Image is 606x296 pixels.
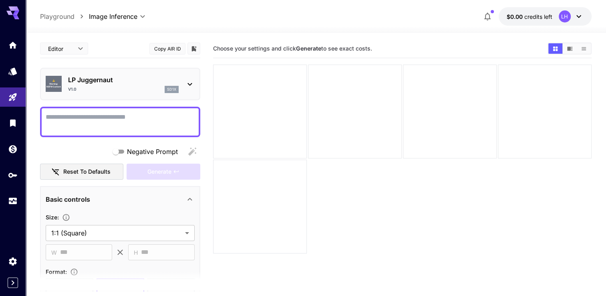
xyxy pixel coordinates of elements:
[548,43,562,54] button: Show images in grid view
[127,147,178,156] span: Negative Prompt
[40,12,74,21] a: Playground
[46,72,195,96] div: ⚠️Warning:NSFW ContentLP Juggernautv1.0sd1x
[190,44,197,53] button: Add to library
[8,196,18,206] div: Usage
[134,248,138,257] span: H
[559,10,571,22] div: LH
[46,268,67,275] span: Format :
[46,85,61,89] span: NSFW Content
[296,45,321,52] b: Generate
[149,43,185,55] button: Copy AIR ID
[8,256,18,266] div: Settings
[46,195,90,204] p: Basic controls
[524,13,552,20] span: credits left
[67,268,81,276] button: Choose the file format for the output image.
[8,40,18,50] div: Home
[8,118,18,128] div: Library
[51,248,57,257] span: W
[8,170,18,180] div: API Keys
[49,83,58,86] span: Warning:
[59,213,73,221] button: Adjust the dimensions of the generated image by specifying its width and height in pixels, or sel...
[548,43,592,55] div: Show images in grid viewShow images in video viewShow images in list view
[46,190,195,209] div: Basic controls
[8,144,18,154] div: Wallet
[507,13,524,20] span: $0.00
[68,86,77,92] p: v1.0
[8,92,18,102] div: Playground
[213,45,372,52] span: Choose your settings and click to see exact costs.
[46,214,59,221] span: Size :
[577,43,591,54] button: Show images in list view
[51,228,182,238] span: 1:1 (Square)
[563,43,577,54] button: Show images in video view
[507,12,552,21] div: $0.00
[40,164,123,180] button: Reset to defaults
[68,75,179,85] p: LP Juggernaut
[499,7,592,26] button: $0.00LH
[89,12,137,21] span: Image Inference
[52,79,55,83] span: ⚠️
[8,278,18,288] button: Expand sidebar
[40,12,89,21] nav: breadcrumb
[48,45,73,53] span: Editor
[167,87,176,92] p: sd1x
[8,66,18,76] div: Models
